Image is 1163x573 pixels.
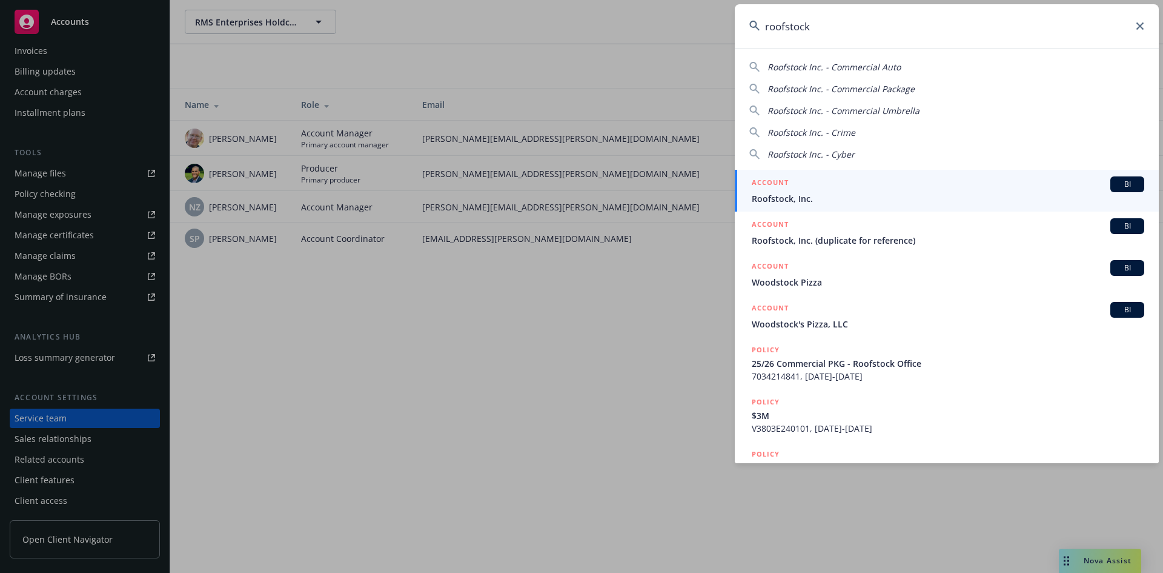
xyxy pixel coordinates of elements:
span: $3M [752,409,1144,422]
input: Search... [735,4,1159,48]
a: POLICYRoofstock, Inc. - Earthquake [735,441,1159,494]
a: POLICY$3MV3803E240101, [DATE]-[DATE] [735,389,1159,441]
span: Roofstock Inc. - Cyber [767,149,855,160]
span: Roofstock, Inc. [752,192,1144,205]
h5: ACCOUNT [752,176,789,191]
span: Roofstock Inc. - Commercial Umbrella [767,105,919,116]
h5: POLICY [752,448,780,460]
a: POLICY25/26 Commercial PKG - Roofstock Office7034214841, [DATE]-[DATE] [735,337,1159,389]
span: Roofstock, Inc. - Earthquake [752,461,1144,474]
h5: ACCOUNT [752,302,789,317]
span: Roofstock Inc. - Commercial Package [767,83,915,95]
span: BI [1115,263,1139,273]
a: ACCOUNTBIWoodstock Pizza [735,253,1159,295]
span: Roofstock, Inc. (duplicate for reference) [752,234,1144,247]
a: ACCOUNTBIWoodstock's Pizza, LLC [735,295,1159,337]
a: ACCOUNTBIRoofstock, Inc. [735,170,1159,212]
h5: ACCOUNT [752,218,789,233]
span: BI [1115,221,1139,232]
span: Woodstock's Pizza, LLC [752,318,1144,330]
span: BI [1115,179,1139,190]
h5: ACCOUNT [752,260,789,275]
a: ACCOUNTBIRoofstock, Inc. (duplicate for reference) [735,212,1159,253]
span: Roofstock Inc. - Crime [767,127,855,138]
span: Roofstock Inc. - Commercial Auto [767,61,901,73]
span: BI [1115,304,1139,315]
span: Woodstock Pizza [752,276,1144,289]
h5: POLICY [752,344,780,356]
span: 25/26 Commercial PKG - Roofstock Office [752,357,1144,370]
span: 7034214841, [DATE]-[DATE] [752,370,1144,383]
h5: POLICY [752,396,780,408]
span: V3803E240101, [DATE]-[DATE] [752,422,1144,435]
